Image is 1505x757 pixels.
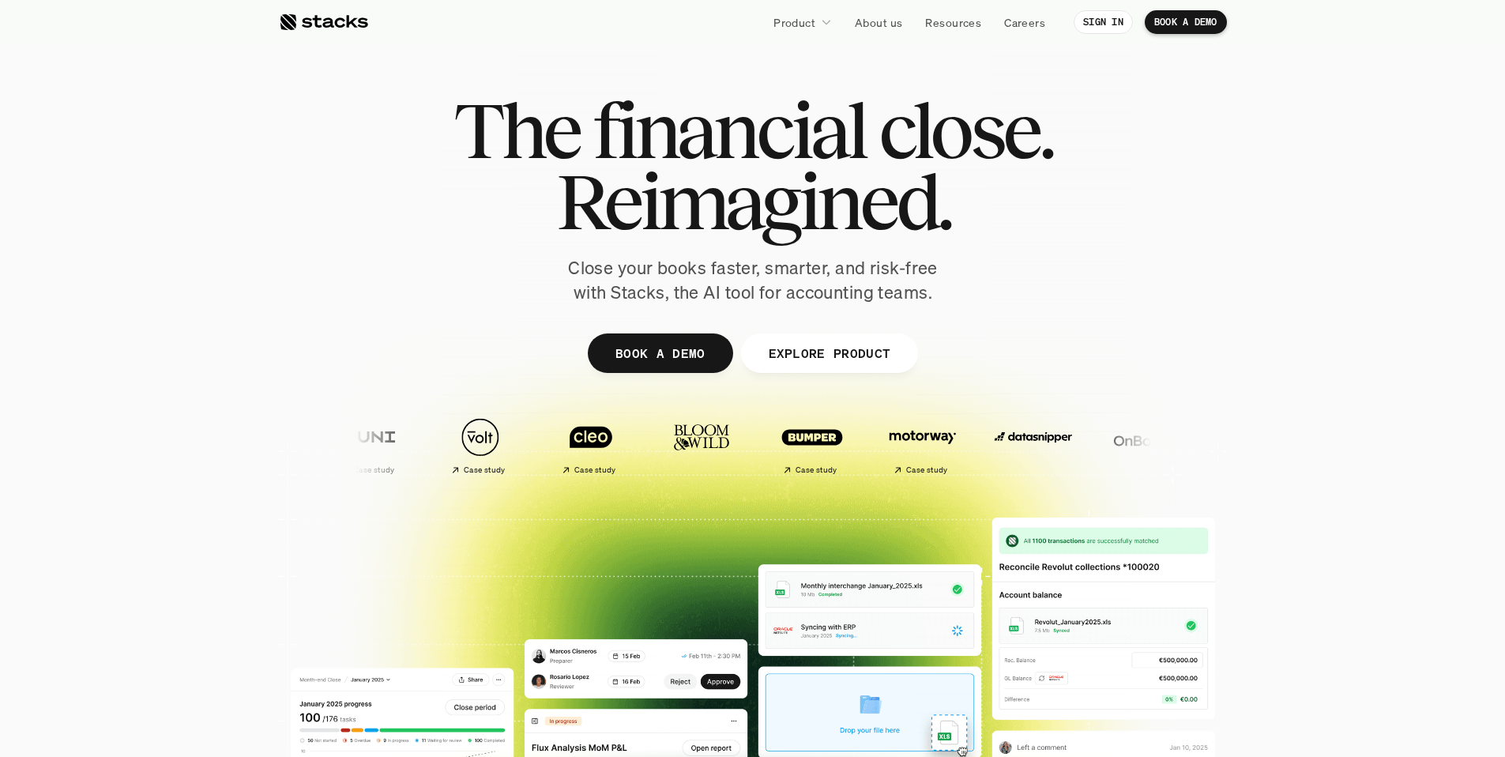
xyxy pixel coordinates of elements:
[574,465,615,475] h2: Case study
[463,465,505,475] h2: Case study
[555,256,950,305] p: Close your books faster, smarter, and risk-free with Stacks, the AI tool for accounting teams.
[995,8,1055,36] a: Careers
[1083,17,1123,28] p: SIGN IN
[740,333,918,373] a: EXPLORE PRODUCT
[879,95,1052,166] span: close.
[1145,10,1227,34] a: BOOK A DEMO
[540,409,642,481] a: Case study
[587,333,732,373] a: BOOK A DEMO
[845,8,912,36] a: About us
[905,465,947,475] h2: Case study
[871,409,974,481] a: Case study
[555,166,950,237] span: Reimagined.
[318,409,421,481] a: Case study
[1074,10,1133,34] a: SIGN IN
[773,14,815,31] p: Product
[1154,17,1217,28] p: BOOK A DEMO
[453,95,579,166] span: The
[1004,14,1045,31] p: Careers
[768,341,890,364] p: EXPLORE PRODUCT
[795,465,837,475] h2: Case study
[615,341,705,364] p: BOOK A DEMO
[925,14,981,31] p: Resources
[429,409,532,481] a: Case study
[761,409,863,481] a: Case study
[916,8,991,36] a: Resources
[855,14,902,31] p: About us
[593,95,865,166] span: financial
[352,465,394,475] h2: Case study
